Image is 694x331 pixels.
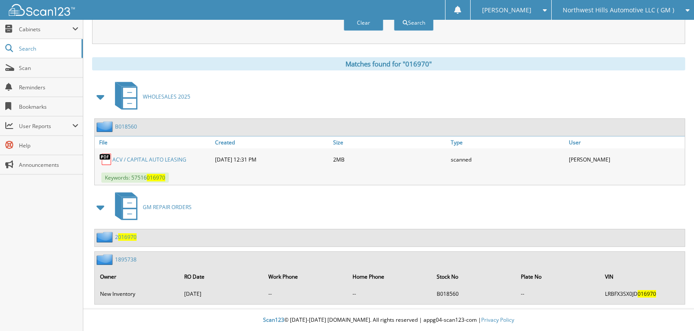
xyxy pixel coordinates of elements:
span: GM REPAIR ORDERS [143,203,192,211]
span: Cabinets [19,26,72,33]
td: -- [348,287,431,301]
div: [DATE] 12:31 PM [213,151,331,168]
th: Home Phone [348,268,431,286]
span: Reminders [19,84,78,91]
button: Clear [344,15,383,31]
img: folder2.png [96,232,115,243]
th: VIN [601,268,684,286]
td: -- [516,287,600,301]
a: 2016970 [115,233,137,241]
td: New Inventory [96,287,179,301]
a: B018560 [115,123,137,130]
a: ACV / CAPITAL AUTO LEASING [112,156,186,163]
div: Matches found for "016970" [92,57,685,70]
span: [PERSON_NAME] [482,7,531,13]
th: Work Phone [264,268,347,286]
span: Bookmarks [19,103,78,110]
span: Scan [19,64,78,72]
td: -- [264,287,347,301]
td: [DATE] [180,287,263,301]
img: PDF.png [99,153,112,166]
td: B018560 [432,287,516,301]
td: LRBFX3SX0JD [601,287,684,301]
span: 016970 [147,174,165,181]
th: RO Date [180,268,263,286]
a: File [95,136,213,148]
th: Owner [96,268,179,286]
span: User Reports [19,122,72,130]
span: WHOLESALES 2025 [143,93,190,100]
span: Keywords: 57516 [101,173,169,183]
a: WHOLESALES 2025 [110,79,190,114]
span: Announcements [19,161,78,169]
button: Search [394,15,434,31]
span: 016970 [118,233,137,241]
iframe: Chat Widget [650,289,694,331]
span: Scan123 [263,316,284,324]
div: 2MB [331,151,449,168]
span: Northwest Hills Automotive LLC ( GM ) [563,7,674,13]
img: folder2.png [96,254,115,265]
a: Privacy Policy [481,316,514,324]
div: [PERSON_NAME] [567,151,685,168]
span: 016970 [638,290,656,298]
th: Plate No [516,268,600,286]
a: Size [331,136,449,148]
span: Search [19,45,77,52]
a: GM REPAIR ORDERS [110,190,192,224]
a: 1895738 [115,256,137,263]
span: Help [19,142,78,149]
div: scanned [449,151,567,168]
th: Stock No [432,268,516,286]
div: © [DATE]-[DATE] [DOMAIN_NAME]. All rights reserved | appg04-scan123-com | [83,309,694,331]
img: folder2.png [96,121,115,132]
img: scan123-logo-white.svg [9,4,75,16]
a: Type [449,136,567,148]
a: Created [213,136,331,148]
a: User [567,136,685,148]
